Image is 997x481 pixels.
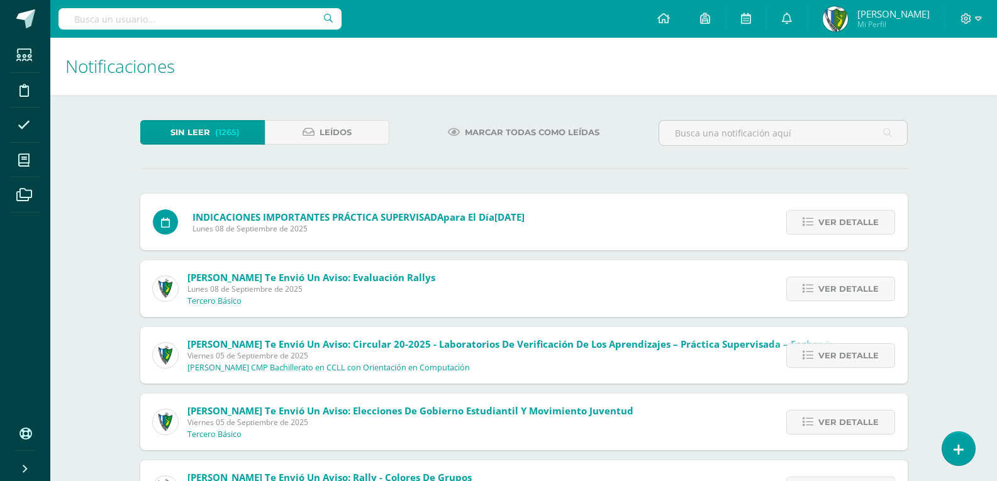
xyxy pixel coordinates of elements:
[187,429,242,440] p: Tercero Básico
[65,54,175,78] span: Notificaciones
[192,211,525,223] span: para el día
[153,276,178,301] img: 9f174a157161b4ddbe12118a61fed988.png
[857,8,930,20] span: [PERSON_NAME]
[187,417,633,428] span: Viernes 05 de Septiembre de 2025
[857,19,930,30] span: Mi Perfil
[192,223,525,234] span: Lunes 08 de Septiembre de 2025
[215,121,240,144] span: (1265)
[818,277,879,301] span: Ver detalle
[153,343,178,368] img: 9f174a157161b4ddbe12118a61fed988.png
[818,344,879,367] span: Ver detalle
[432,120,615,145] a: Marcar todas como leídas
[187,350,870,361] span: Viernes 05 de Septiembre de 2025
[192,211,443,223] span: INDICACIONES IMPORTANTES PRÁCTICA SUPERVISADA
[187,363,470,373] p: [PERSON_NAME] CMP Bachillerato en CCLL con Orientación en Computación
[494,211,525,223] span: [DATE]
[659,121,907,145] input: Busca una notificación aquí
[170,121,210,144] span: Sin leer
[320,121,352,144] span: Leídos
[187,271,435,284] span: [PERSON_NAME] te envió un aviso: Evaluación Rallys
[140,120,265,145] a: Sin leer(1265)
[153,409,178,434] img: 9f174a157161b4ddbe12118a61fed988.png
[818,211,879,234] span: Ver detalle
[818,411,879,434] span: Ver detalle
[265,120,389,145] a: Leídos
[187,338,870,350] span: [PERSON_NAME] te envió un aviso: Circular 20-2025 - Laboratorios de Verificación de los Aprendiza...
[823,6,848,31] img: 09cda7a8f8a612387b01df24d4d5f603.png
[58,8,342,30] input: Busca un usuario...
[187,404,633,417] span: [PERSON_NAME] te envió un aviso: Elecciones de Gobierno Estudiantil y Movimiento Juventud
[187,284,435,294] span: Lunes 08 de Septiembre de 2025
[187,296,242,306] p: Tercero Básico
[465,121,599,144] span: Marcar todas como leídas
